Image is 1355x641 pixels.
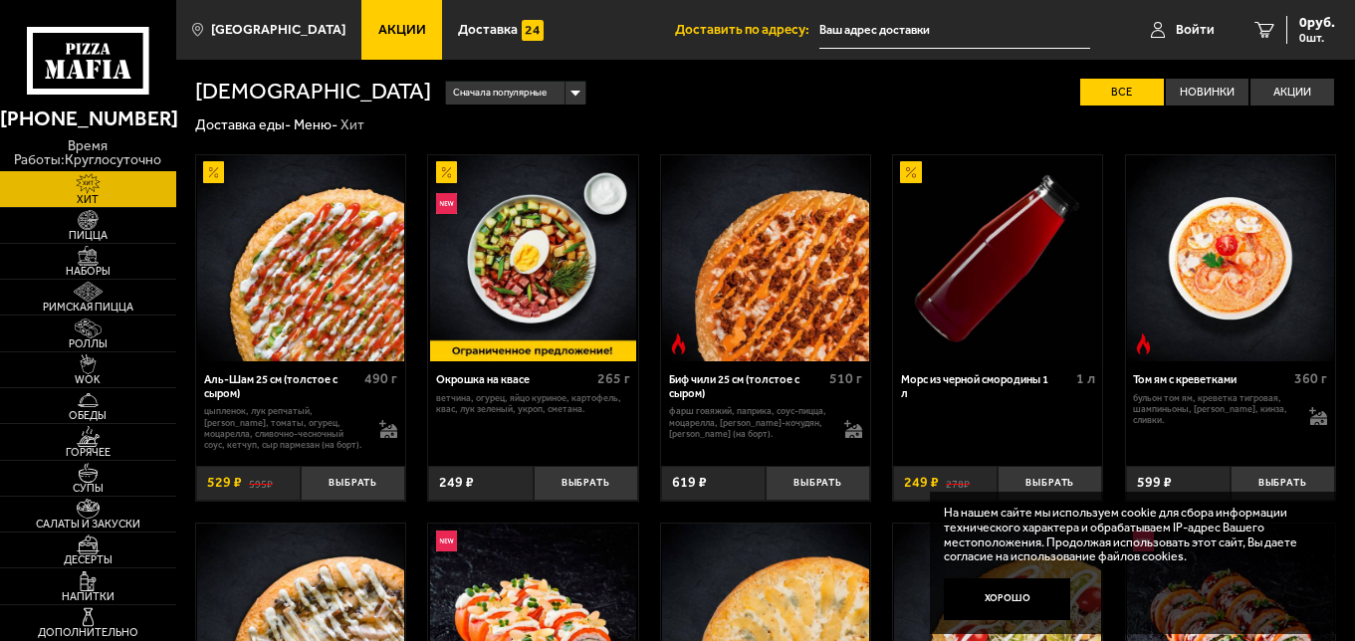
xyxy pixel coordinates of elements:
img: Акционный [900,161,921,182]
a: Острое блюдоБиф чили 25 см (толстое с сыром) [661,155,870,362]
span: 1 л [1076,370,1095,387]
input: Ваш адрес доставки [819,12,1090,49]
img: Акционный [203,161,224,182]
img: Акционный [436,161,457,182]
span: 490 г [364,370,397,387]
h1: [DEMOGRAPHIC_DATA] [195,81,431,104]
div: Морс из черной смородины 1 л [901,373,1071,400]
span: Войти [1176,23,1215,37]
button: Выбрать [534,466,638,501]
div: Окрошка на квасе [436,373,592,387]
img: Новинка [436,193,457,214]
a: АкционныйНовинкаОкрошка на квасе [428,155,637,362]
button: Выбрать [301,466,405,501]
label: Новинки [1166,79,1249,106]
label: Акции [1250,79,1334,106]
span: 249 ₽ [904,476,939,490]
span: 249 ₽ [439,476,474,490]
a: АкционныйАль-Шам 25 см (толстое с сыром) [196,155,405,362]
button: Выбрать [998,466,1102,501]
p: бульон том ям, креветка тигровая, шампиньоны, [PERSON_NAME], кинза, сливки. [1133,392,1294,426]
p: фарш говяжий, паприка, соус-пицца, моцарелла, [PERSON_NAME]-кочудян, [PERSON_NAME] (на борт). [669,405,830,439]
span: 529 ₽ [207,476,242,490]
img: Окрошка на квасе [430,155,637,362]
span: Акции [378,23,426,37]
span: Доставить по адресу: [675,23,819,37]
div: Хит [340,116,364,134]
button: Выбрать [766,466,870,501]
a: Доставка еды- [195,116,291,133]
img: 15daf4d41897b9f0e9f617042186c801.svg [522,20,543,41]
a: АкционныйМорс из черной смородины 1 л [893,155,1102,362]
button: Выбрать [1231,466,1335,501]
div: Биф чили 25 см (толстое с сыром) [669,373,825,400]
span: 0 руб. [1299,16,1335,30]
img: Аль-Шам 25 см (толстое с сыром) [197,155,404,362]
img: Острое блюдо [668,333,689,354]
span: 0 шт. [1299,32,1335,44]
a: Меню- [294,116,338,133]
img: Острое блюдо [1133,333,1154,354]
img: Том ям с креветками [1127,155,1334,362]
div: Том ям с креветками [1133,373,1289,387]
span: 360 г [1294,370,1327,387]
span: 599 ₽ [1137,476,1172,490]
span: [GEOGRAPHIC_DATA] [211,23,345,37]
p: цыпленок, лук репчатый, [PERSON_NAME], томаты, огурец, моцарелла, сливочно-чесночный соус, кетчуп... [204,405,365,450]
span: 265 г [597,370,630,387]
span: 510 г [829,370,862,387]
p: ветчина, огурец, яйцо куриное, картофель, квас, лук зеленый, укроп, сметана. [436,392,630,415]
s: 278 ₽ [946,476,970,490]
button: Хорошо [944,578,1071,621]
p: На нашем сайте мы используем cookie для сбора информации технического характера и обрабатываем IP... [944,506,1310,564]
label: Все [1080,79,1164,106]
s: 595 ₽ [249,476,273,490]
span: 619 ₽ [672,476,707,490]
div: Аль-Шам 25 см (толстое с сыром) [204,373,360,400]
img: Биф чили 25 см (толстое с сыром) [662,155,869,362]
span: Доставка [458,23,518,37]
img: Морс из черной смородины 1 л [894,155,1101,362]
a: Острое блюдоТом ям с креветками [1126,155,1335,362]
img: Новинка [436,531,457,551]
span: Сначала популярные [453,80,547,107]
